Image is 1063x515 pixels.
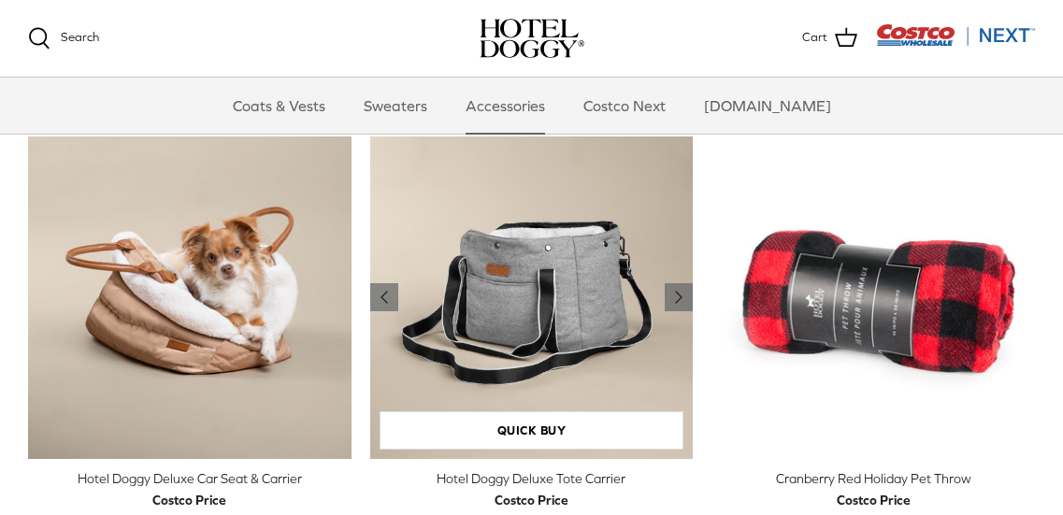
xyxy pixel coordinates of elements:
a: Sweaters [347,78,444,134]
a: Cart [802,26,857,50]
a: Visit Costco Next [876,36,1035,50]
div: Hotel Doggy Deluxe Car Seat & Carrier [28,468,352,489]
div: Costco Price [495,490,568,510]
div: Cranberry Red Holiday Pet Throw [711,468,1035,489]
div: Hotel Doggy Deluxe Tote Carrier [370,468,694,489]
a: Search [28,27,99,50]
div: Costco Price [152,490,226,510]
a: Previous [665,283,693,311]
a: Costco Next [567,78,682,134]
img: Costco Next [876,23,1035,47]
a: [DOMAIN_NAME] [687,78,848,134]
div: Costco Price [837,490,911,510]
a: Coats & Vests [216,78,342,134]
a: Accessories [449,78,562,134]
a: Hotel Doggy Deluxe Tote Carrier [370,136,694,460]
a: Previous [370,283,398,311]
span: Search [61,30,99,44]
a: Quick buy [380,411,684,450]
a: Hotel Doggy Deluxe Car Seat & Carrier [28,136,352,460]
span: Cart [802,28,827,48]
a: Cranberry Red Holiday Pet Throw [711,136,1035,460]
img: hoteldoggycom [480,19,584,58]
a: hoteldoggy.com hoteldoggycom [480,19,584,58]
